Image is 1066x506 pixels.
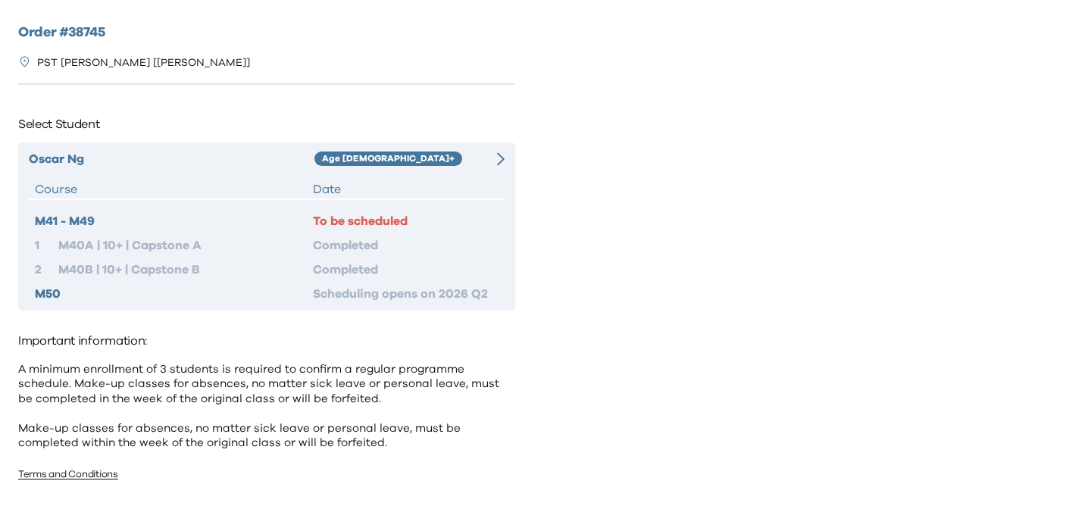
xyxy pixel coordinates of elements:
p: PST [PERSON_NAME] [[PERSON_NAME]] [37,55,250,71]
div: M50 [35,285,313,303]
div: M40A | 10+ | Capstone A [58,236,313,255]
div: Date [313,180,499,198]
div: 2 [35,261,58,279]
p: A minimum enrollment of 3 students is required to confirm a regular programme schedule. Make-up c... [18,362,515,451]
div: Scheduling opens on 2026 Q2 [313,285,499,303]
div: Completed [313,236,499,255]
div: Oscar Ng [29,150,314,168]
div: To be scheduled [313,212,499,230]
a: Terms and Conditions [18,470,118,479]
div: Completed [313,261,499,279]
div: Course [35,180,313,198]
div: M41 - M49 [35,212,313,230]
p: Select Student [18,112,515,136]
div: 1 [35,236,58,255]
p: Important information: [18,329,515,353]
h2: Order # 38745 [18,23,515,43]
div: M40B | 10+ | Capstone B [58,261,313,279]
div: Age [DEMOGRAPHIC_DATA]+ [314,151,462,167]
